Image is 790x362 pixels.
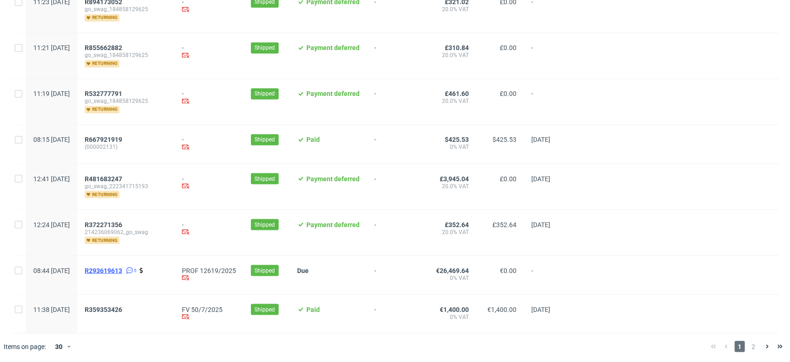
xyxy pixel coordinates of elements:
[33,44,70,51] span: 11:21 [DATE]
[33,90,70,97] span: 11:19 [DATE]
[445,136,469,143] span: $425.53
[445,221,469,228] span: £352.64
[182,44,236,60] div: -
[33,221,70,228] span: 12:24 [DATE]
[435,182,469,190] span: 20.0% VAT
[182,221,236,237] div: -
[182,305,236,313] a: FV 50/7/2025
[85,182,167,190] span: go_swag_222341715193
[374,267,420,283] span: -
[255,305,275,313] span: Shipped
[374,305,420,322] span: -
[124,267,137,274] a: 5
[85,221,124,228] a: R372271356
[85,175,122,182] span: R481683247
[33,305,70,313] span: 11:38 [DATE]
[500,44,516,51] span: £0.00
[85,44,124,51] a: R855662882
[297,267,309,274] span: Due
[435,228,469,235] span: 20.0% VAT
[182,267,236,274] a: PROF 12619/2025
[445,44,469,51] span: £310.84
[182,136,236,152] div: -
[85,221,122,228] span: R372271356
[374,136,420,152] span: -
[500,175,516,182] span: £0.00
[531,267,566,283] span: -
[306,305,320,313] span: Paid
[85,90,122,97] span: R532777791
[436,267,469,274] span: €26,469.64
[374,175,420,198] span: -
[440,175,469,182] span: £3,945.04
[33,175,70,182] span: 12:41 [DATE]
[85,175,124,182] a: R481683247
[531,305,550,313] span: [DATE]
[85,136,124,143] a: R667921919
[435,97,469,105] span: 20.0% VAT
[85,51,167,59] span: go_swag_184858129625
[440,305,469,313] span: €1,400.00
[531,136,550,143] span: [DATE]
[85,267,124,274] a: R293619613
[85,191,119,198] span: returning
[500,90,516,97] span: £0.00
[374,221,420,244] span: -
[85,305,124,313] a: R359353426
[734,341,745,352] span: 1
[33,136,70,143] span: 08:15 [DATE]
[435,51,469,59] span: 20.0% VAT
[306,175,360,182] span: Payment deferred
[85,305,122,313] span: R359353426
[85,60,119,67] span: returning
[748,341,759,352] span: 2
[182,90,236,106] div: -
[33,267,70,274] span: 08:44 [DATE]
[255,220,275,229] span: Shipped
[134,267,137,274] span: 5
[255,135,275,144] span: Shipped
[255,44,275,52] span: Shipped
[85,136,122,143] span: R667921919
[445,90,469,97] span: £461.60
[4,342,46,351] span: Items on page:
[492,221,516,228] span: £352.64
[50,340,66,353] div: 30
[306,221,360,228] span: Payment deferred
[374,44,420,67] span: -
[255,174,275,183] span: Shipped
[374,90,420,113] span: -
[306,136,320,143] span: Paid
[85,90,124,97] a: R532777791
[531,221,550,228] span: [DATE]
[492,136,516,143] span: $425.53
[85,267,122,274] span: R293619613
[531,44,566,67] span: -
[435,274,469,281] span: 0% VAT
[85,14,119,21] span: returning
[255,266,275,274] span: Shipped
[85,228,167,235] span: 214236069062_go_swag
[255,89,275,98] span: Shipped
[306,90,360,97] span: Payment deferred
[85,236,119,244] span: returning
[435,143,469,151] span: 0% VAT
[85,143,167,151] span: (000002131)
[531,90,566,113] span: -
[85,97,167,105] span: go_swag_184858129625
[306,44,360,51] span: Payment deferred
[85,106,119,113] span: returning
[435,6,469,13] span: 20.0% VAT
[182,175,236,191] div: -
[531,175,550,182] span: [DATE]
[85,44,122,51] span: R855662882
[85,6,167,13] span: go_swag_184858129625
[500,267,516,274] span: €0.00
[435,313,469,320] span: 0% VAT
[487,305,516,313] span: €1,400.00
